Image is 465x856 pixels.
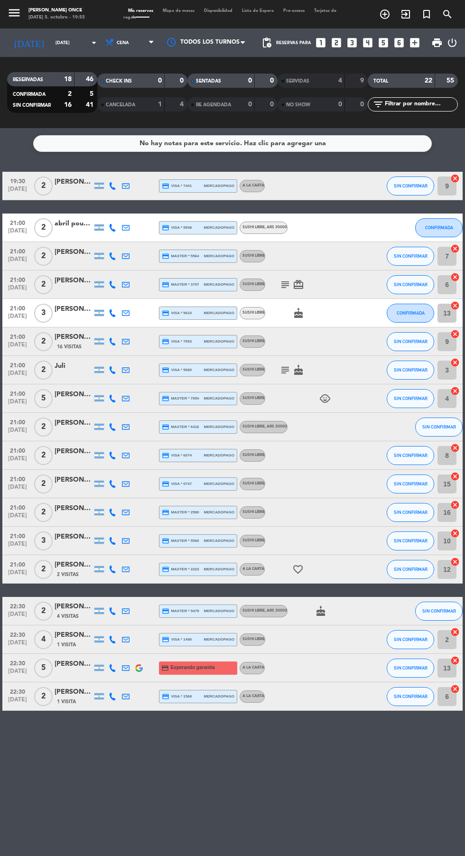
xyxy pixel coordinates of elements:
[162,281,199,288] span: master * 3707
[34,602,53,621] span: 2
[6,456,29,466] span: [DATE]
[387,332,434,351] button: SIN CONFIRMAR
[450,272,460,282] i: cancel
[196,102,231,107] span: RE AGENDADA
[394,637,428,642] span: SIN CONFIRMAR
[409,37,421,49] i: add_box
[34,560,53,579] span: 2
[6,388,29,399] span: 21:00
[68,91,72,97] strong: 2
[34,531,53,550] span: 3
[55,332,93,343] div: [PERSON_NAME]
[6,256,29,267] span: [DATE]
[242,453,265,457] span: Sushi libre
[162,309,192,317] span: visa * 5610
[293,279,304,290] i: card_giftcard
[442,9,453,20] i: search
[6,502,29,512] span: 21:00
[373,79,388,84] span: TOTAL
[6,313,29,324] span: [DATE]
[346,37,358,49] i: looks_3
[162,607,199,615] span: master * 5479
[242,609,287,613] span: Sushi libre
[293,307,304,319] i: cake
[162,423,199,431] span: master * 6416
[34,218,53,237] span: 2
[139,138,326,149] div: No hay notas para este servicio. Haz clic para agregar una
[422,608,456,614] span: SIN CONFIRMAR
[292,564,304,575] i: favorite_border
[425,225,453,230] span: CONFIRMADA
[387,389,434,408] button: SIN CONFIRMAR
[34,177,53,195] span: 2
[55,361,93,372] div: Juli
[394,510,428,515] span: SIN CONFIRMAR
[394,453,428,458] span: SIN CONFIRMAR
[106,102,135,107] span: CANCELADA
[34,630,53,649] span: 4
[450,301,460,310] i: cancel
[6,331,29,342] span: 21:00
[338,77,342,84] strong: 4
[162,566,169,573] i: credit_card
[57,343,82,351] span: 16 Visitas
[161,664,169,672] i: credit_card
[162,281,169,288] i: credit_card
[64,76,72,83] strong: 18
[34,332,53,351] span: 2
[13,77,43,82] span: RESERVADAS
[55,446,93,457] div: [PERSON_NAME]
[394,282,428,287] span: SIN CONFIRMAR
[400,9,411,20] i: exit_to_app
[204,452,234,458] span: mercadopago
[6,558,29,569] span: 21:00
[204,608,234,614] span: mercadopago
[6,484,29,495] span: [DATE]
[265,609,287,613] span: , ARS 30000
[34,475,53,493] span: 2
[55,659,93,670] div: [PERSON_NAME]
[394,183,428,188] span: SIN CONFIRMAR
[387,446,434,465] button: SIN CONFIRMAR
[362,37,374,49] i: looks_4
[450,386,460,396] i: cancel
[199,9,237,13] span: Disponibilidad
[57,641,76,649] span: 1 Visita
[6,512,29,523] span: [DATE]
[6,302,29,313] span: 21:00
[55,601,93,612] div: [PERSON_NAME]
[6,473,29,484] span: 21:00
[6,668,29,679] span: [DATE]
[265,425,287,428] span: , ARS 30000
[387,531,434,550] button: SIN CONFIRMAR
[450,443,460,453] i: cancel
[162,636,192,643] span: visa * 1490
[265,225,287,229] span: , ARS 30000
[450,358,460,367] i: cancel
[196,79,221,84] span: SENTADAS
[387,475,434,493] button: SIN CONFIRMAR
[242,510,265,514] span: Sushi libre
[28,7,85,14] div: [PERSON_NAME] Once
[315,605,326,617] i: cake
[6,370,29,381] span: [DATE]
[237,9,279,13] span: Lista de Espera
[279,364,291,376] i: subject
[242,339,265,343] span: Sushi libre
[55,177,93,187] div: [PERSON_NAME]
[6,530,29,541] span: 21:00
[394,538,428,543] span: SIN CONFIRMAR
[162,395,199,402] span: master * 7954
[387,247,434,266] button: SIN CONFIRMAR
[162,537,199,545] span: master * 5560
[162,224,169,232] i: credit_card
[394,367,428,372] span: SIN CONFIRMAR
[162,252,199,260] span: master * 5564
[242,311,265,315] span: Sushi libre
[34,361,53,380] span: 2
[55,275,93,286] div: [PERSON_NAME]
[204,538,234,544] span: mercadopago
[450,684,460,694] i: cancel
[204,338,234,344] span: mercadopago
[242,254,265,258] span: Sushi libre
